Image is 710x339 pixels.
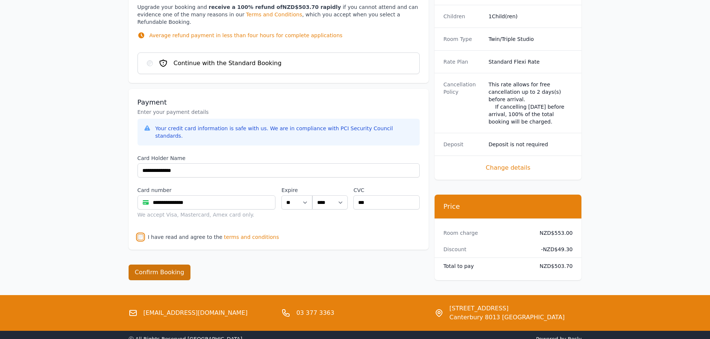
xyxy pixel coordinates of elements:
[138,211,276,218] div: We accept Visa, Mastercard, Amex card only.
[209,4,341,10] strong: receive a 100% refund of NZD$503.70 rapidly
[534,262,573,270] dd: NZD$503.70
[155,125,414,140] div: Your credit card information is safe with us. We are in compliance with PCI Security Council stan...
[281,186,312,194] label: Expire
[148,234,223,240] label: I have read and agree to the
[444,246,528,253] dt: Discount
[138,3,420,47] p: Upgrade your booking and if you cannot attend and can evidence one of the many reasons in our , w...
[138,98,420,107] h3: Payment
[449,304,565,313] span: [STREET_ADDRESS]
[138,154,420,162] label: Card Holder Name
[534,229,573,237] dd: NZD$553.00
[224,233,279,241] span: terms and conditions
[444,13,483,20] dt: Children
[129,265,191,280] button: Confirm Booking
[138,186,276,194] label: Card number
[449,313,565,322] span: Canterbury 8013 [GEOGRAPHIC_DATA]
[174,59,282,68] span: Continue with the Standard Booking
[444,141,483,148] dt: Deposit
[489,35,573,43] dd: Twin/Triple Studio
[489,58,573,65] dd: Standard Flexi Rate
[444,58,483,65] dt: Rate Plan
[489,141,573,148] dd: Deposit is not required
[444,81,483,125] dt: Cancellation Policy
[444,163,573,172] span: Change details
[353,186,419,194] label: CVC
[444,229,528,237] dt: Room charge
[138,108,420,116] p: Enter your payment details
[489,13,573,20] dd: 1 Child(ren)
[149,32,343,39] p: Average refund payment in less than four hours for complete applications
[246,12,302,17] a: Terms and Conditions
[489,81,573,125] div: This rate allows for free cancellation up to 2 days(s) before arrival. If cancelling [DATE] befor...
[312,186,347,194] label: .
[444,35,483,43] dt: Room Type
[143,308,248,317] a: [EMAIL_ADDRESS][DOMAIN_NAME]
[444,262,528,270] dt: Total to pay
[444,202,573,211] h3: Price
[296,308,334,317] a: 03 377 3363
[534,246,573,253] dd: - NZD$49.30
